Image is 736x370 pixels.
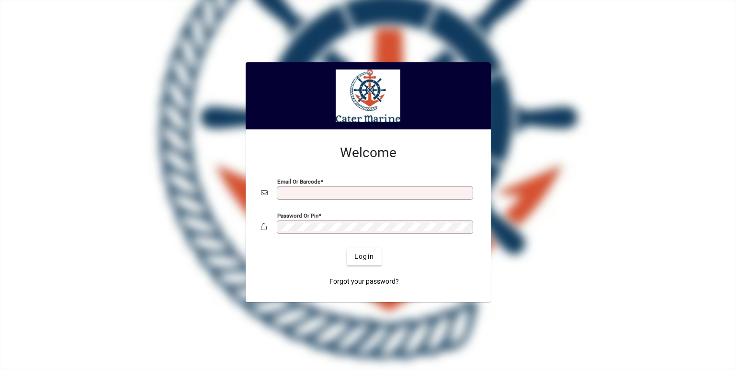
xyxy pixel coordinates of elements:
button: Login [347,248,382,266]
span: Forgot your password? [329,277,399,287]
a: Forgot your password? [326,273,403,290]
h2: Welcome [261,145,476,161]
span: Login [354,252,374,262]
mat-label: Password or Pin [277,212,318,219]
mat-label: Email or Barcode [277,178,320,185]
